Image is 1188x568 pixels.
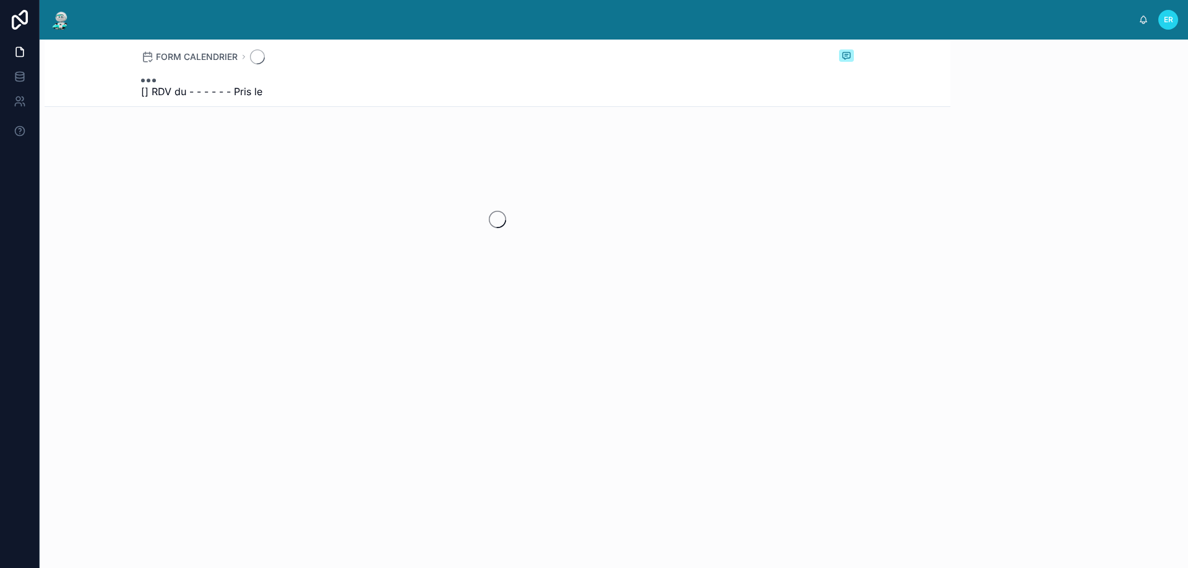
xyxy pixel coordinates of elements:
[49,10,72,30] img: App logo
[141,51,238,63] a: FORM CALENDRIER
[156,51,238,63] span: FORM CALENDRIER
[141,84,262,99] span: [] RDV du - - - - - - Pris le
[82,17,1138,22] div: scrollable content
[1164,15,1173,25] span: ER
